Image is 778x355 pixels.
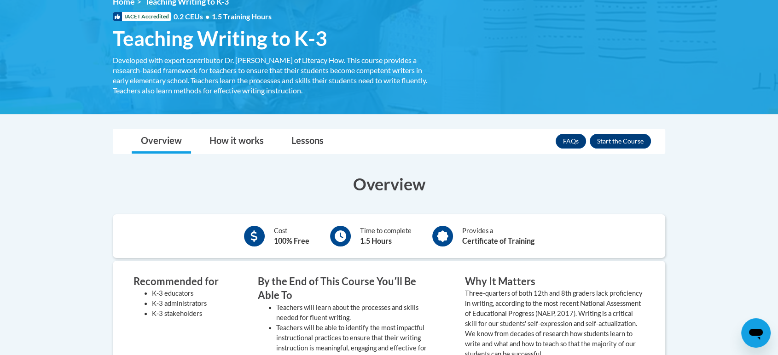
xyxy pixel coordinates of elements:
[556,134,586,149] a: FAQs
[212,12,272,21] span: 1.5 Training Hours
[274,226,309,246] div: Cost
[462,236,534,245] b: Certificate of Training
[113,172,665,195] h3: Overview
[465,275,644,289] h3: Why It Matters
[113,55,430,96] div: Developed with expert contributor Dr. [PERSON_NAME] of Literacy How. This course provides a resea...
[360,236,392,245] b: 1.5 Hours
[152,288,230,298] li: K-3 educators
[274,236,309,245] b: 100% Free
[205,12,209,21] span: •
[113,26,327,51] span: Teaching Writing to K-3
[462,226,534,246] div: Provides a
[132,129,191,154] a: Overview
[174,11,272,22] span: 0.2 CEUs
[113,12,171,21] span: IACET Accredited
[590,134,651,149] button: Enroll
[258,275,437,303] h3: By the End of This Course Youʹll Be Able To
[200,129,273,154] a: How it works
[741,318,771,348] iframe: Button to launch messaging window
[134,275,230,289] h3: Recommended for
[152,298,230,309] li: K-3 administrators
[360,226,412,246] div: Time to complete
[282,129,333,154] a: Lessons
[152,309,230,319] li: K-3 stakeholders
[276,303,437,323] li: Teachers will learn about the processes and skills needed for fluent writing.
